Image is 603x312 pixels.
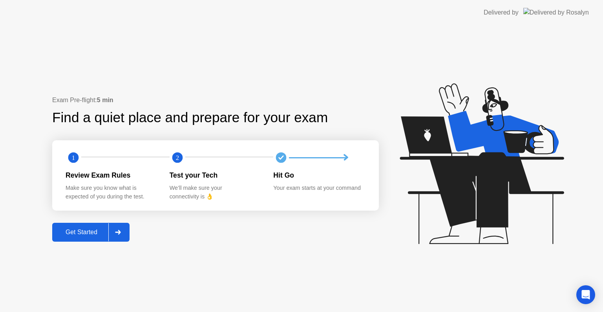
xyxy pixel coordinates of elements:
[523,8,589,17] img: Delivered by Rosalyn
[170,184,261,201] div: We’ll make sure your connectivity is 👌
[176,154,179,162] text: 2
[273,184,365,193] div: Your exam starts at your command
[52,95,379,105] div: Exam Pre-flight:
[55,229,108,236] div: Get Started
[66,184,157,201] div: Make sure you know what is expected of you during the test.
[72,154,75,162] text: 1
[52,107,329,128] div: Find a quiet place and prepare for your exam
[52,223,130,242] button: Get Started
[97,97,113,103] b: 5 min
[273,170,365,180] div: Hit Go
[66,170,157,180] div: Review Exam Rules
[170,170,261,180] div: Test your Tech
[484,8,519,17] div: Delivered by
[576,285,595,304] div: Open Intercom Messenger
